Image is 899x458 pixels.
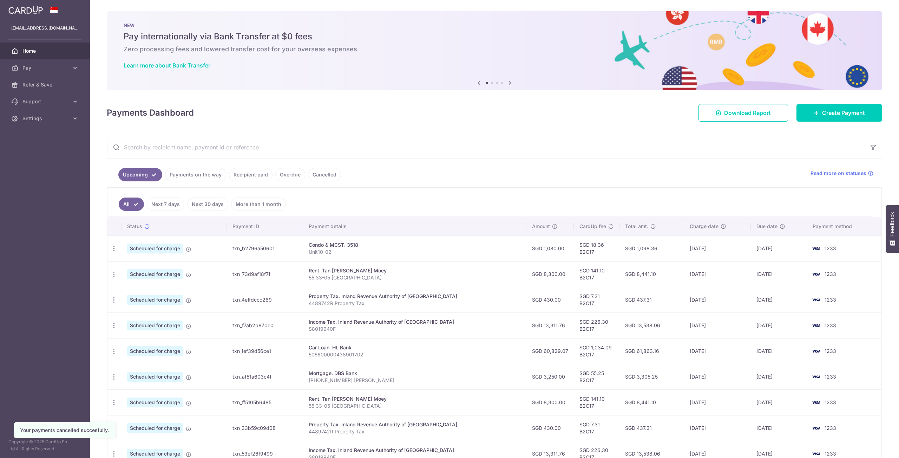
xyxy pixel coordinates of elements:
td: [DATE] [751,389,807,415]
td: SGD 13,311.76 [526,312,574,338]
span: Pay [22,64,69,71]
td: SGD 60,829.07 [526,338,574,364]
td: SGD 437.31 [619,287,684,312]
span: Scheduled for charge [127,398,183,407]
div: Property Tax. Inland Revenue Authority of [GEOGRAPHIC_DATA] [309,421,521,428]
td: SGD 141.10 B2C17 [574,261,619,287]
td: [DATE] [751,261,807,287]
td: txn_f7ab2b870c0 [227,312,303,338]
img: Bank Card [809,398,823,407]
div: Income Tax. Inland Revenue Authority of [GEOGRAPHIC_DATA] [309,447,521,454]
span: 1233 [825,374,836,380]
td: txn_73d9af18f7f [227,261,303,287]
img: Bank Card [809,244,823,253]
td: SGD 61,863.16 [619,338,684,364]
h6: Zero processing fees and lowered transfer cost for your overseas expenses [124,45,865,53]
span: Scheduled for charge [127,321,183,330]
p: 4489742R Property Tax [309,300,521,307]
p: 55 33-05 [GEOGRAPHIC_DATA] [309,274,521,281]
span: 1233 [825,451,836,457]
td: [DATE] [684,415,751,441]
td: SGD 430.00 [526,287,574,312]
a: Payments on the way [165,168,226,181]
p: 4489742R Property Tax [309,428,521,435]
td: [DATE] [751,415,807,441]
img: CardUp [8,6,43,14]
img: Bank transfer banner [107,11,882,90]
a: Learn more about Bank Transfer [124,62,210,69]
span: 1233 [825,399,836,405]
td: SGD 3,305.25 [619,364,684,389]
a: Overdue [275,168,305,181]
td: txn_1ef39d56ce1 [227,338,303,364]
span: 1233 [825,425,836,431]
td: SGD 13,538.06 [619,312,684,338]
td: SGD 1,034.09 B2C17 [574,338,619,364]
span: Feedback [889,212,895,237]
td: SGD 1,098.36 [619,236,684,261]
img: Bank Card [809,296,823,304]
th: Payment method [807,217,881,236]
div: Property Tax. Inland Revenue Authority of [GEOGRAPHIC_DATA] [309,293,521,300]
span: 1233 [825,348,836,354]
td: [DATE] [684,261,751,287]
span: Scheduled for charge [127,346,183,356]
a: Recipient paid [229,168,273,181]
div: Income Tax. Inland Revenue Authority of [GEOGRAPHIC_DATA] [309,318,521,325]
td: txn_b2796a50601 [227,236,303,261]
th: Payment ID [227,217,303,236]
p: NEW [124,22,865,28]
td: SGD 8,441.10 [619,261,684,287]
a: Next 30 days [187,198,228,211]
p: 505600000438901702 [309,351,521,358]
td: SGD 226.30 B2C17 [574,312,619,338]
span: Home [22,47,69,54]
span: 1233 [825,245,836,251]
span: CardUp fee [579,223,606,230]
p: Unit10-02 [309,249,521,256]
img: Bank Card [809,321,823,330]
span: 1233 [825,271,836,277]
td: txn_af51a603c4f [227,364,303,389]
td: txn_4effdccc269 [227,287,303,312]
td: [DATE] [684,338,751,364]
td: SGD 55.25 B2C17 [574,364,619,389]
h5: Pay internationally via Bank Transfer at $0 fees [124,31,865,42]
td: SGD 18.36 B2C17 [574,236,619,261]
span: Total amt. [625,223,648,230]
button: Feedback - Show survey [886,205,899,253]
span: Charge date [690,223,718,230]
td: SGD 430.00 [526,415,574,441]
td: [DATE] [751,338,807,364]
a: All [119,198,144,211]
img: Bank Card [809,270,823,278]
span: Support [22,98,69,105]
div: Condo & MCST. 3518 [309,241,521,249]
td: SGD 141.10 B2C17 [574,389,619,415]
div: Rent. Tan [PERSON_NAME] Moey [309,267,521,274]
img: Bank Card [809,424,823,432]
a: Upcoming [118,168,162,181]
td: SGD 1,080.00 [526,236,574,261]
span: Create Payment [822,109,865,117]
h4: Payments Dashboard [107,107,194,119]
a: Download Report [698,104,788,122]
span: Download Report [724,109,771,117]
div: Mortgage. DBS Bank [309,370,521,377]
a: Read more on statuses [811,170,873,177]
div: Rent. Tan [PERSON_NAME] Moey [309,395,521,402]
td: [DATE] [684,364,751,389]
td: SGD 8,300.00 [526,261,574,287]
td: SGD 437.31 [619,415,684,441]
td: SGD 7.31 B2C17 [574,415,619,441]
p: [PHONE_NUMBER] [PERSON_NAME] [309,377,521,384]
a: Cancelled [308,168,341,181]
td: SGD 8,300.00 [526,389,574,415]
img: Bank Card [809,373,823,381]
img: Bank Card [809,450,823,458]
td: txn_ff5105b6485 [227,389,303,415]
a: Next 7 days [147,198,184,211]
span: Refer & Save [22,81,69,88]
td: [DATE] [751,364,807,389]
span: Settings [22,115,69,122]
